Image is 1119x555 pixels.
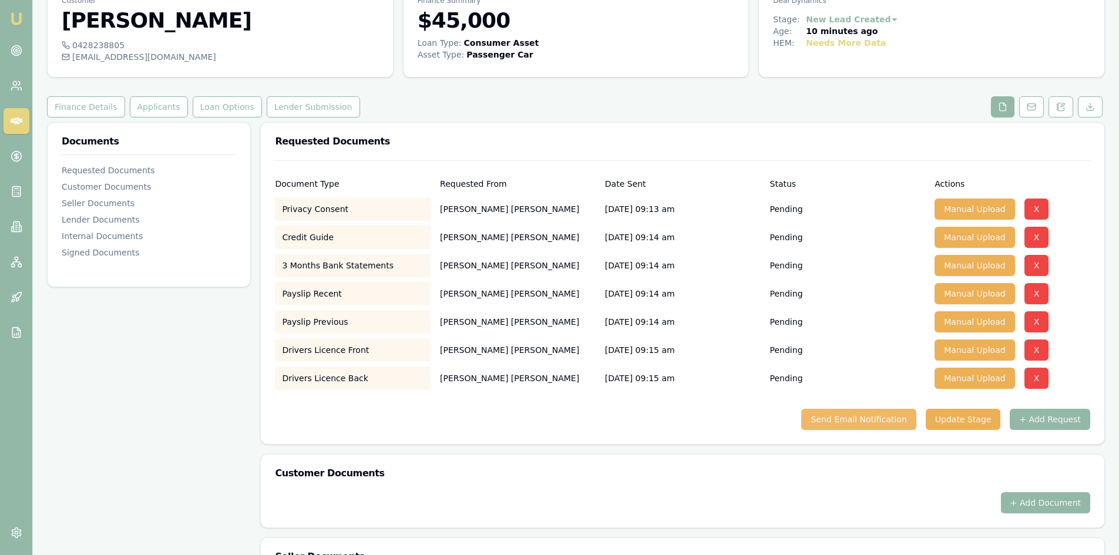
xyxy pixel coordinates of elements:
a: Lender Submission [264,96,362,117]
div: Customer Documents [62,181,236,193]
button: Manual Upload [935,227,1014,248]
div: Asset Type : [418,49,465,60]
div: Payslip Previous [275,310,431,334]
div: Requested Documents [62,164,236,176]
button: + Add Request [1010,409,1090,430]
div: 10 minutes ago [806,25,878,37]
div: 0428238805 [62,39,379,51]
button: Manual Upload [935,283,1014,304]
button: X [1024,368,1049,389]
button: Update Stage [926,409,1001,430]
div: Privacy Consent [275,197,431,221]
img: emu-icon-u.png [9,12,23,26]
p: [PERSON_NAME] [PERSON_NAME] [440,366,596,390]
button: Loan Options [193,96,262,117]
div: Age: [773,25,806,37]
button: Manual Upload [935,368,1014,389]
button: Manual Upload [935,255,1014,276]
div: Passenger Car [466,49,533,60]
button: X [1024,199,1049,220]
div: [DATE] 09:13 am [605,197,761,221]
div: [DATE] 09:14 am [605,282,761,305]
a: Applicants [127,96,190,117]
div: Loan Type: [418,37,462,49]
div: HEM: [773,37,806,49]
p: [PERSON_NAME] [PERSON_NAME] [440,226,596,249]
div: Credit Guide [275,226,431,249]
p: Pending [770,260,803,271]
button: + Add Document [1001,492,1090,513]
p: [PERSON_NAME] [PERSON_NAME] [440,254,596,277]
div: Requested From [440,180,596,188]
button: X [1024,339,1049,361]
div: [DATE] 09:14 am [605,254,761,277]
div: Drivers Licence Back [275,366,431,390]
a: Finance Details [47,96,127,117]
h3: Documents [62,137,236,146]
p: [PERSON_NAME] [PERSON_NAME] [440,282,596,305]
h3: Requested Documents [275,137,1090,146]
button: X [1024,283,1049,304]
button: Finance Details [47,96,125,117]
button: X [1024,311,1049,332]
p: [PERSON_NAME] [PERSON_NAME] [440,310,596,334]
p: Pending [770,231,803,243]
button: Lender Submission [267,96,360,117]
div: [DATE] 09:14 am [605,226,761,249]
div: Needs More Data [806,37,886,49]
div: [DATE] 09:15 am [605,338,761,362]
button: Applicants [130,96,188,117]
button: X [1024,255,1049,276]
p: [PERSON_NAME] [PERSON_NAME] [440,197,596,221]
div: [DATE] 09:15 am [605,366,761,390]
button: Send Email Notification [801,409,916,430]
p: Pending [770,372,803,384]
a: Loan Options [190,96,264,117]
p: Pending [770,288,803,300]
div: Date Sent [605,180,761,188]
div: Internal Documents [62,230,236,242]
div: Consumer Asset [464,37,539,49]
div: Status [770,180,926,188]
div: Signed Documents [62,247,236,258]
h3: Customer Documents [275,469,1090,478]
button: New Lead Created [806,14,899,25]
div: [DATE] 09:14 am [605,310,761,334]
div: Document Type [275,180,431,188]
div: Drivers Licence Front [275,338,431,362]
button: Manual Upload [935,199,1014,220]
h3: $45,000 [418,9,735,32]
div: Payslip Recent [275,282,431,305]
div: Stage: [773,14,806,25]
p: [PERSON_NAME] [PERSON_NAME] [440,338,596,362]
div: Seller Documents [62,197,236,209]
p: Pending [770,316,803,328]
div: 3 Months Bank Statements [275,254,431,277]
p: Pending [770,203,803,215]
button: Manual Upload [935,311,1014,332]
button: X [1024,227,1049,248]
p: Pending [770,344,803,356]
div: [EMAIL_ADDRESS][DOMAIN_NAME] [62,51,379,63]
button: Manual Upload [935,339,1014,361]
h3: [PERSON_NAME] [62,9,379,32]
div: Actions [935,180,1090,188]
div: Lender Documents [62,214,236,226]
